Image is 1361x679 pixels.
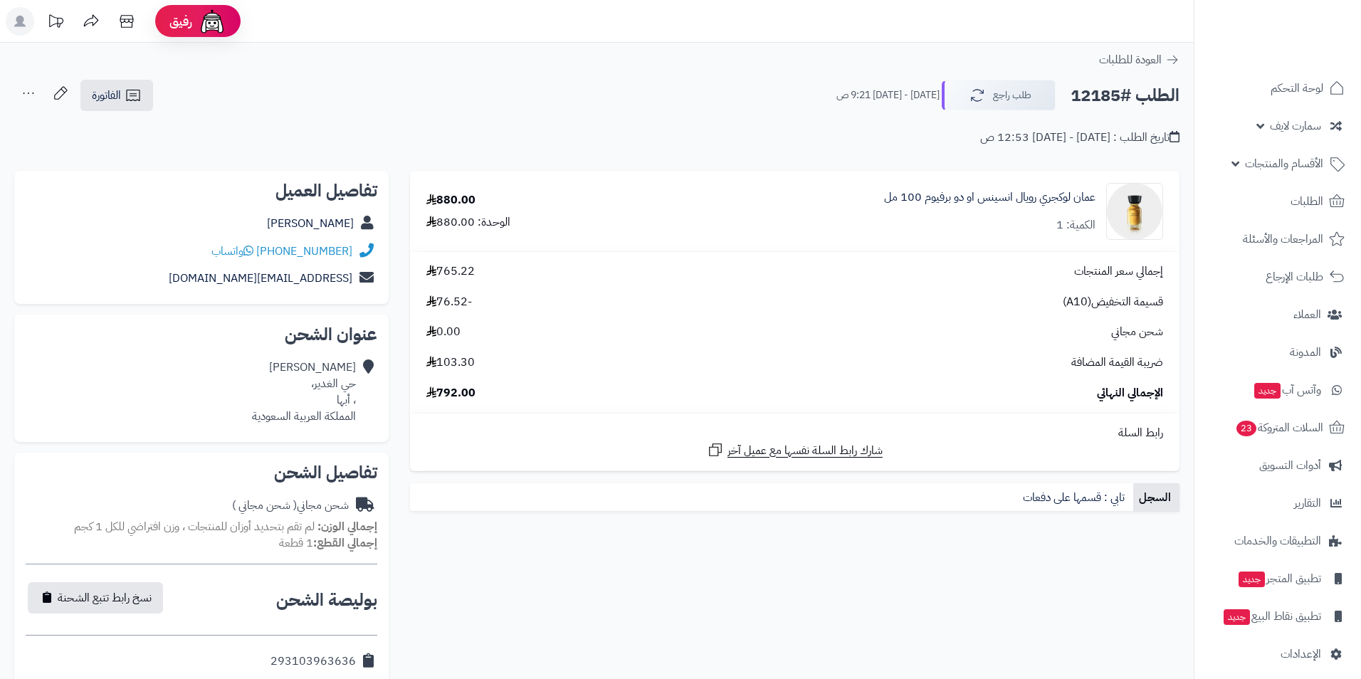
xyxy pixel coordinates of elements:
[267,215,354,232] a: [PERSON_NAME]
[1271,78,1323,98] span: لوحة التحكم
[1203,448,1352,483] a: أدوات التسويق
[1203,71,1352,105] a: لوحة التحكم
[1071,81,1179,110] h2: الطلب #12185
[1253,380,1321,400] span: وآتس آب
[426,263,475,280] span: 765.22
[26,182,377,199] h2: تفاصيل العميل
[80,80,153,111] a: الفاتورة
[1203,637,1352,671] a: الإعدادات
[1236,421,1256,436] span: 23
[1235,418,1323,438] span: السلات المتروكة
[1270,116,1321,136] span: سمارت لايف
[426,354,475,371] span: 103.30
[1281,644,1321,664] span: الإعدادات
[1203,298,1352,332] a: العملاء
[980,130,1179,146] div: تاريخ الطلب : [DATE] - [DATE] 12:53 ص
[1097,385,1163,401] span: الإجمالي النهائي
[1243,229,1323,249] span: المراجعات والأسئلة
[1291,191,1323,211] span: الطلبات
[836,88,940,102] small: [DATE] - [DATE] 9:21 ص
[1224,609,1250,625] span: جديد
[1203,524,1352,558] a: التطبيقات والخدمات
[232,498,349,514] div: شحن مجاني
[252,359,356,424] div: [PERSON_NAME] حي الغدير، ، أبها المملكة العربية السعودية
[26,326,377,343] h2: عنوان الشحن
[256,243,352,260] a: [PHONE_NUMBER]
[1294,493,1321,513] span: التقارير
[232,497,297,514] span: ( شحن مجاني )
[1237,569,1321,589] span: تطبيق المتجر
[416,425,1174,441] div: رابط السلة
[1254,383,1281,399] span: جديد
[1017,483,1133,512] a: تابي : قسمها على دفعات
[92,87,121,104] span: الفاتورة
[1203,562,1352,596] a: تطبيق المتجرجديد
[727,443,883,459] span: شارك رابط السلة نفسها مع عميل آخر
[426,294,472,310] span: -76.52
[58,589,152,606] span: نسخ رابط تتبع الشحنة
[1099,51,1162,68] span: العودة للطلبات
[1203,599,1352,633] a: تطبيق نقاط البيعجديد
[1266,267,1323,287] span: طلبات الإرجاع
[26,464,377,481] h2: تفاصيل الشحن
[28,582,163,614] button: نسخ رابط تتبع الشحنة
[426,324,461,340] span: 0.00
[1203,411,1352,445] a: السلات المتروكة23
[1203,184,1352,219] a: الطلبات
[270,653,356,670] div: 293103963636
[38,7,73,39] a: تحديثات المنصة
[1203,222,1352,256] a: المراجعات والأسئلة
[1259,456,1321,475] span: أدوات التسويق
[198,7,226,36] img: ai-face.png
[1203,335,1352,369] a: المدونة
[1111,324,1163,340] span: شحن مجاني
[1290,342,1321,362] span: المدونة
[1107,183,1162,240] img: 1712174438-3968352268837-omanluxury-omanluxury-royal-incense-edp-100ml-90x90.png
[1056,217,1095,233] div: الكمية: 1
[707,441,883,459] a: شارك رابط السلة نفسها مع عميل آخر
[276,591,377,609] h2: بوليصة الشحن
[169,13,192,30] span: رفيق
[169,270,352,287] a: [EMAIL_ADDRESS][DOMAIN_NAME]
[279,535,377,552] small: 1 قطعة
[1071,354,1163,371] span: ضريبة القيمة المضافة
[1203,373,1352,407] a: وآتس آبجديد
[426,192,475,209] div: 880.00
[1293,305,1321,325] span: العملاء
[426,214,510,231] div: الوحدة: 880.00
[1063,294,1163,310] span: قسيمة التخفيض(A10)
[1239,572,1265,587] span: جديد
[1133,483,1179,512] a: السجل
[1099,51,1179,68] a: العودة للطلبات
[211,243,253,260] a: واتساب
[1203,486,1352,520] a: التقارير
[942,80,1056,110] button: طلب راجع
[1245,154,1323,174] span: الأقسام والمنتجات
[313,535,377,552] strong: إجمالي القطع:
[317,518,377,535] strong: إجمالي الوزن:
[1074,263,1163,280] span: إجمالي سعر المنتجات
[1203,260,1352,294] a: طلبات الإرجاع
[74,518,315,535] span: لم تقم بتحديد أوزان للمنتجات ، وزن افتراضي للكل 1 كجم
[426,385,475,401] span: 792.00
[1222,606,1321,626] span: تطبيق نقاط البيع
[884,189,1095,206] a: عمان لوكجري رويال انسينس او دو برفيوم 100 مل
[1234,531,1321,551] span: التطبيقات والخدمات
